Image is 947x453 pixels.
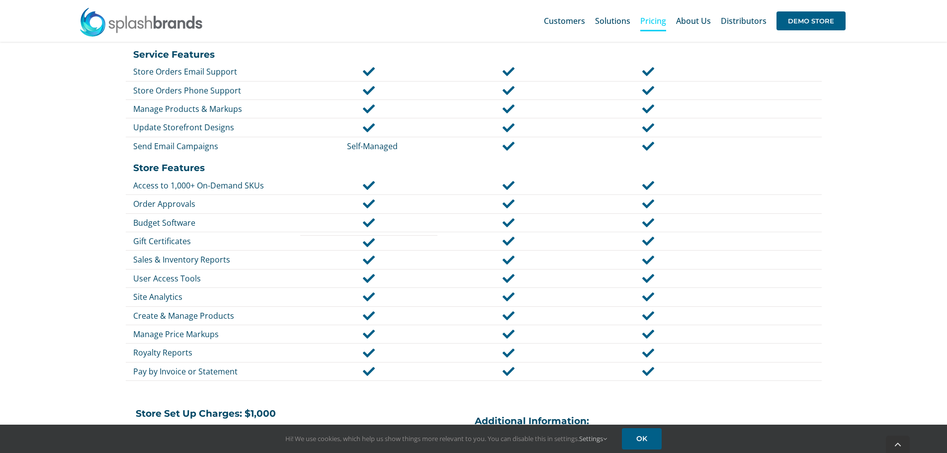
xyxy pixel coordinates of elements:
[579,434,607,443] a: Settings
[133,49,215,60] strong: Service Features
[133,122,298,133] p: Update Storefront Designs
[640,17,666,25] span: Pricing
[133,347,298,358] p: Royalty Reports
[133,85,298,96] p: Store Orders Phone Support
[676,17,711,25] span: About Us
[133,141,298,152] p: Send Email Campaigns
[133,291,298,302] p: Site Analytics
[544,5,585,37] a: Customers
[721,5,767,37] a: Distributors
[475,415,589,427] strong: Additional Information:
[776,11,846,30] span: DEMO STORE
[622,428,662,450] a: OK
[133,254,298,265] p: Sales & Inventory Reports
[133,217,298,228] p: Budget Software
[544,17,585,25] span: Customers
[136,408,276,419] strong: Store Set Up Charges: $1,000
[133,66,298,77] p: Store Orders Email Support
[79,7,203,37] img: SplashBrands.com Logo
[133,162,205,174] strong: Store Features
[544,5,846,37] nav: Main Menu Sticky
[595,17,630,25] span: Solutions
[285,434,607,443] span: Hi! We use cookies, which help us show things more relevant to you. You can disable this in setti...
[133,273,298,284] p: User Access Tools
[640,5,666,37] a: Pricing
[133,198,298,209] p: Order Approvals
[133,310,298,321] p: Create & Manage Products
[133,236,298,247] p: Gift Certificates
[721,17,767,25] span: Distributors
[133,103,298,114] p: Manage Products & Markups
[308,141,437,152] p: Self-Managed
[133,180,298,191] p: Access to 1,000+ On-Demand SKUs
[133,366,298,377] p: Pay by Invoice or Statement
[133,329,298,340] p: Manage Price Markups
[776,5,846,37] a: DEMO STORE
